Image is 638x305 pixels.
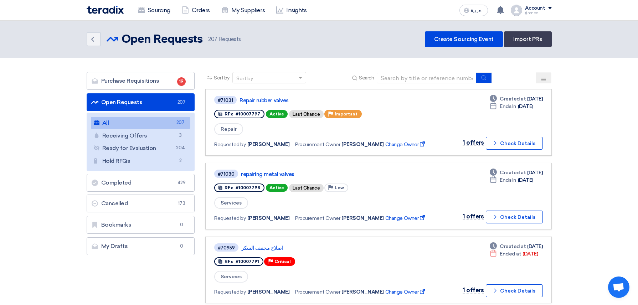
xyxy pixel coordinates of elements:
[490,95,542,103] div: [DATE]
[425,31,503,47] a: Create Sourcing Event
[87,174,195,192] a: Completed429
[240,97,418,104] a: Repair rubber valves
[225,112,233,117] span: RFx
[359,74,374,82] span: Search
[271,2,312,18] a: Insights
[525,11,552,15] div: ِAhmed
[463,139,484,146] span: 1 offers
[486,284,543,297] button: Check Details
[176,119,185,126] span: 207
[500,250,521,258] span: Ended at
[91,130,191,142] a: Receiving Offers
[241,245,420,251] a: اصلاح مجفف السكر
[486,137,543,150] button: Check Details
[385,288,426,296] span: Change Owner
[490,243,542,250] div: [DATE]
[177,243,186,250] span: 0
[486,211,543,223] button: Check Details
[122,32,203,47] h2: Open Requests
[214,288,246,296] span: Requested by
[341,288,384,296] span: [PERSON_NAME]
[87,72,195,90] a: Purchase Requisitions19
[335,112,357,117] span: Important
[490,169,542,176] div: [DATE]
[490,176,533,184] div: [DATE]
[295,214,340,222] span: Procurement Owner
[87,216,195,234] a: Bookmarks0
[504,31,551,47] a: Import PRs
[214,271,248,283] span: Services
[176,157,185,165] span: 2
[218,98,233,103] div: #71031
[218,245,235,250] div: #70959
[177,221,186,228] span: 0
[274,259,291,264] span: Critical
[177,99,186,106] span: 207
[132,2,176,18] a: Sourcing
[295,288,340,296] span: Procurement Owner
[335,185,344,190] span: Low
[247,214,290,222] span: [PERSON_NAME]
[225,185,233,190] span: RFx
[341,141,384,148] span: [PERSON_NAME]
[225,259,233,264] span: RFx
[214,141,246,148] span: Requested by
[289,184,324,192] div: Last Chance
[247,288,290,296] span: [PERSON_NAME]
[91,117,191,129] a: All
[385,141,426,148] span: Change Owner
[87,237,195,255] a: My Drafts0
[500,95,526,103] span: Created at
[236,75,253,82] div: Sort by
[459,5,488,16] button: العربية
[91,142,191,154] a: Ready for Evaluation
[490,103,533,110] div: [DATE]
[236,259,259,264] span: #10007791
[236,112,260,117] span: #10007797
[500,176,516,184] span: Ends In
[214,74,230,82] span: Sort by
[463,287,484,294] span: 1 offers
[266,110,288,118] span: Active
[377,73,477,83] input: Search by title or reference number
[208,35,241,43] span: Requests
[87,93,195,111] a: Open Requests207
[500,243,526,250] span: Created at
[236,185,260,190] span: #10007798
[208,36,217,42] span: 207
[500,169,526,176] span: Created at
[214,197,248,209] span: Services
[511,5,522,16] img: profile_test.png
[87,195,195,212] a: Cancelled173
[214,123,243,135] span: Repair
[490,250,538,258] div: [DATE]
[91,155,191,167] a: Hold RFQs
[176,132,185,139] span: 3
[177,200,186,207] span: 173
[266,184,288,192] span: Active
[87,6,124,14] img: Teradix logo
[500,103,516,110] span: Ends In
[216,2,271,18] a: My Suppliers
[241,171,419,177] a: repairing metal valves
[214,214,246,222] span: Requested by
[341,214,384,222] span: [PERSON_NAME]
[608,276,629,298] a: Open chat
[218,172,235,176] div: #71030
[385,214,426,222] span: Change Owner
[295,141,340,148] span: Procurement Owner
[471,8,484,13] span: العربية
[177,179,186,186] span: 429
[176,2,216,18] a: Orders
[525,5,545,11] div: Account
[463,213,484,220] span: 1 offers
[176,144,185,152] span: 204
[247,141,290,148] span: [PERSON_NAME]
[289,110,324,118] div: Last Chance
[177,77,186,86] span: 19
